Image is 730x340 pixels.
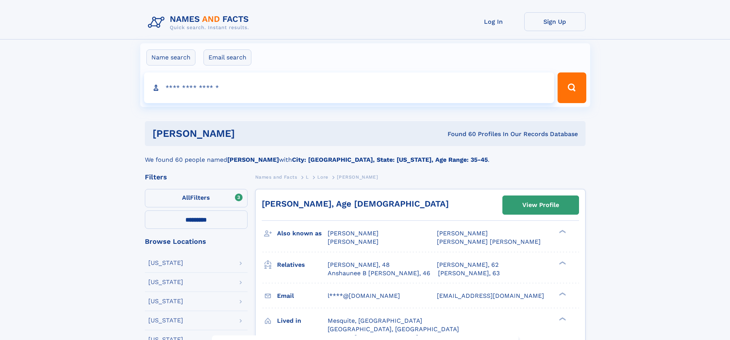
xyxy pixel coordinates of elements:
[437,261,499,269] a: [PERSON_NAME], 62
[146,49,195,66] label: Name search
[437,292,544,299] span: [EMAIL_ADDRESS][DOMAIN_NAME]
[522,196,559,214] div: View Profile
[328,325,459,333] span: [GEOGRAPHIC_DATA], [GEOGRAPHIC_DATA]
[337,174,378,180] span: [PERSON_NAME]
[503,196,579,214] a: View Profile
[438,269,500,278] a: [PERSON_NAME], 63
[557,229,566,234] div: ❯
[306,172,309,182] a: L
[153,129,341,138] h1: [PERSON_NAME]
[306,174,309,180] span: L
[148,260,183,266] div: [US_STATE]
[557,316,566,321] div: ❯
[145,238,248,245] div: Browse Locations
[145,189,248,207] label: Filters
[557,260,566,265] div: ❯
[277,227,328,240] h3: Also known as
[144,72,554,103] input: search input
[262,199,449,209] a: [PERSON_NAME], Age [DEMOGRAPHIC_DATA]
[277,258,328,271] h3: Relatives
[148,317,183,324] div: [US_STATE]
[148,279,183,285] div: [US_STATE]
[317,172,328,182] a: Lore
[524,12,586,31] a: Sign Up
[148,298,183,304] div: [US_STATE]
[328,238,379,245] span: [PERSON_NAME]
[277,289,328,302] h3: Email
[227,156,279,163] b: [PERSON_NAME]
[328,269,430,278] a: Anshaunee B [PERSON_NAME], 46
[145,12,255,33] img: Logo Names and Facts
[328,230,379,237] span: [PERSON_NAME]
[328,261,390,269] a: [PERSON_NAME], 48
[558,72,586,103] button: Search Button
[292,156,488,163] b: City: [GEOGRAPHIC_DATA], State: [US_STATE], Age Range: 35-45
[341,130,578,138] div: Found 60 Profiles In Our Records Database
[317,174,328,180] span: Lore
[557,291,566,296] div: ❯
[437,230,488,237] span: [PERSON_NAME]
[203,49,251,66] label: Email search
[437,238,541,245] span: [PERSON_NAME] [PERSON_NAME]
[328,317,422,324] span: Mesquite, [GEOGRAPHIC_DATA]
[145,146,586,164] div: We found 60 people named with .
[277,314,328,327] h3: Lived in
[182,194,190,201] span: All
[145,174,248,181] div: Filters
[463,12,524,31] a: Log In
[255,172,297,182] a: Names and Facts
